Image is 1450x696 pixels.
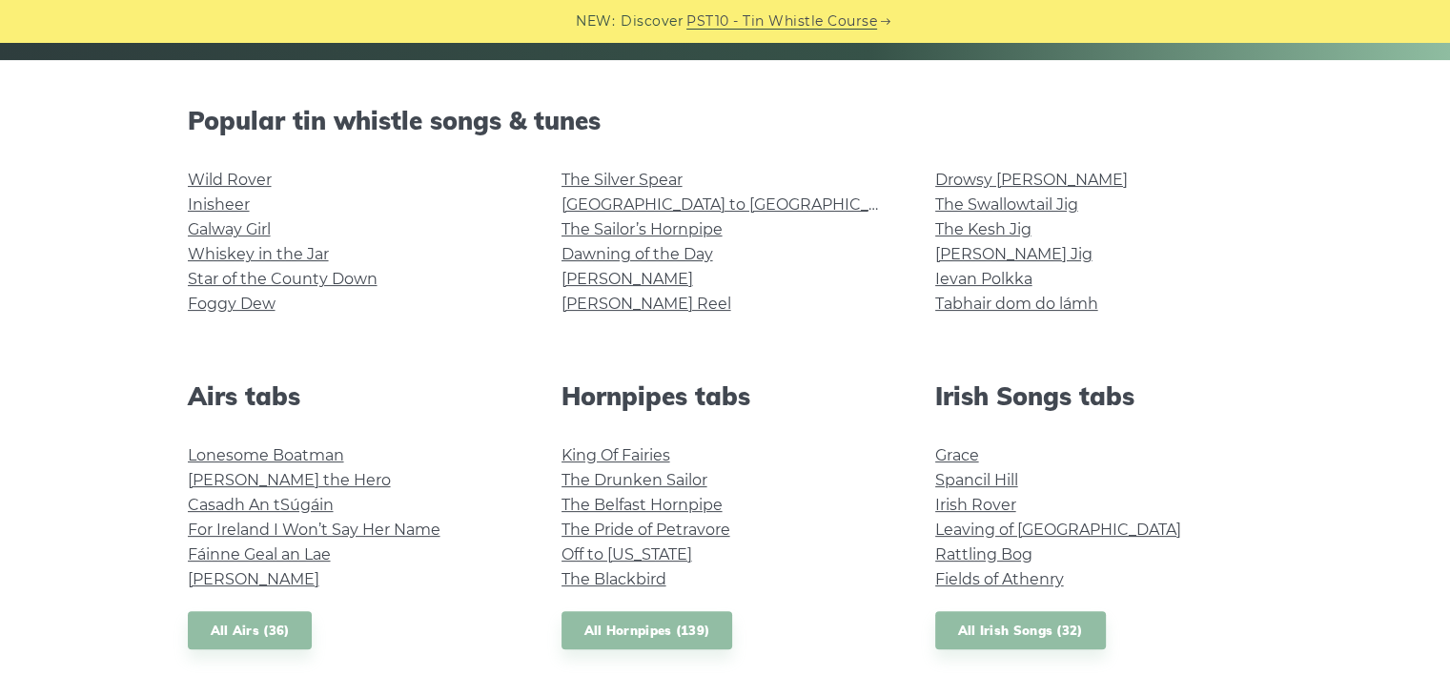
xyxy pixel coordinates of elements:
[935,195,1078,214] a: The Swallowtail Jig
[188,471,391,489] a: [PERSON_NAME] the Hero
[188,195,250,214] a: Inisheer
[562,496,723,514] a: The Belfast Hornpipe
[562,195,913,214] a: [GEOGRAPHIC_DATA] to [GEOGRAPHIC_DATA]
[188,545,331,563] a: Fáinne Geal an Lae
[935,171,1128,189] a: Drowsy [PERSON_NAME]
[576,10,615,32] span: NEW:
[621,10,684,32] span: Discover
[562,471,707,489] a: The Drunken Sailor
[935,295,1098,313] a: Tabhair dom do lámh
[562,570,666,588] a: The Blackbird
[935,471,1018,489] a: Spancil Hill
[188,295,276,313] a: Foggy Dew
[562,220,723,238] a: The Sailor’s Hornpipe
[188,220,271,238] a: Galway Girl
[935,446,979,464] a: Grace
[188,496,334,514] a: Casadh An tSúgáin
[188,245,329,263] a: Whiskey in the Jar
[935,545,1032,563] a: Rattling Bog
[188,570,319,588] a: [PERSON_NAME]
[935,270,1032,288] a: Ievan Polkka
[562,270,693,288] a: [PERSON_NAME]
[188,171,272,189] a: Wild Rover
[188,270,378,288] a: Star of the County Down
[188,446,344,464] a: Lonesome Boatman
[686,10,877,32] a: PST10 - Tin Whistle Course
[188,611,313,650] a: All Airs (36)
[935,381,1263,411] h2: Irish Songs tabs
[188,521,440,539] a: For Ireland I Won’t Say Her Name
[562,171,683,189] a: The Silver Spear
[562,521,730,539] a: The Pride of Petravore
[562,381,889,411] h2: Hornpipes tabs
[562,611,733,650] a: All Hornpipes (139)
[188,381,516,411] h2: Airs tabs
[188,106,1263,135] h2: Popular tin whistle songs & tunes
[935,245,1093,263] a: [PERSON_NAME] Jig
[935,496,1016,514] a: Irish Rover
[935,220,1031,238] a: The Kesh Jig
[562,245,713,263] a: Dawning of the Day
[935,570,1064,588] a: Fields of Athenry
[562,545,692,563] a: Off to [US_STATE]
[562,446,670,464] a: King Of Fairies
[562,295,731,313] a: [PERSON_NAME] Reel
[935,521,1181,539] a: Leaving of [GEOGRAPHIC_DATA]
[935,611,1106,650] a: All Irish Songs (32)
